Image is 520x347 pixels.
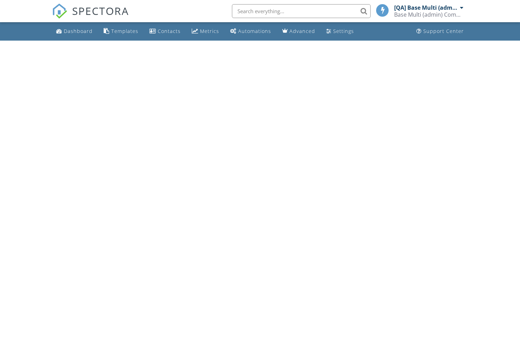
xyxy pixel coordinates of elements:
[189,25,222,38] a: Metrics
[158,28,181,34] div: Contacts
[101,25,141,38] a: Templates
[111,28,138,34] div: Templates
[52,3,67,19] img: The Best Home Inspection Software - Spectora
[72,3,129,18] span: SPECTORA
[52,9,129,24] a: SPECTORA
[64,28,93,34] div: Dashboard
[53,25,95,38] a: Dashboard
[394,4,458,11] div: [QA] Base Multi (admin)
[423,28,464,34] div: Support Center
[414,25,467,38] a: Support Center
[227,25,274,38] a: Automations (Basic)
[147,25,183,38] a: Contacts
[279,25,318,38] a: Advanced
[394,11,463,18] div: Base Multi (admin) Company
[232,4,371,18] input: Search everything...
[323,25,357,38] a: Settings
[333,28,354,34] div: Settings
[238,28,271,34] div: Automations
[289,28,315,34] div: Advanced
[200,28,219,34] div: Metrics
